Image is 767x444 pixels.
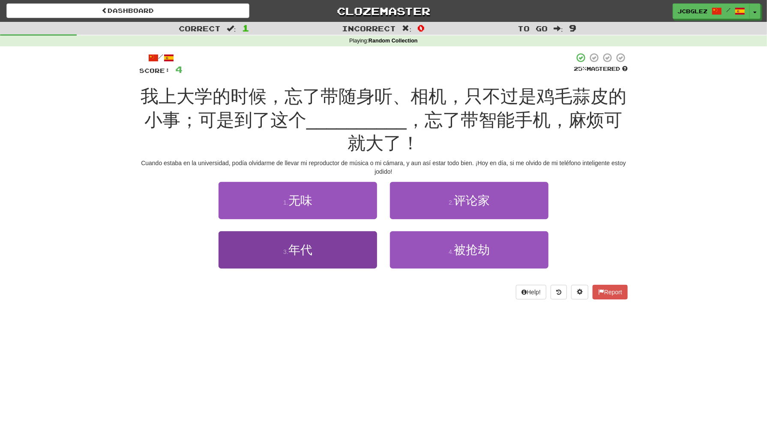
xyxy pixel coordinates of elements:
span: 年代 [288,243,312,257]
span: 25 % [574,65,587,72]
button: 1.无味 [219,182,377,219]
span: : [402,25,412,32]
button: Help! [516,285,546,299]
span: : [554,25,563,32]
button: 2.评论家 [390,182,548,219]
a: Clozemaster [262,3,505,18]
div: Cuando estaba en la universidad, podía olvidarme de llevar mi reproductor de música o mi cámara, ... [139,159,628,176]
span: 9 [569,23,576,33]
small: 1 . [283,199,288,206]
a: Dashboard [6,3,249,18]
span: 1 [242,23,249,33]
span: JCBglez [677,7,707,15]
small: 4 . [449,248,454,255]
span: Correct [179,24,221,33]
button: Round history (alt+y) [551,285,567,299]
div: / [139,52,183,63]
span: Score: [139,67,170,74]
span: 我上大学的时候，忘了带随身听、相机，只不过是鸡毛蒜皮的小事；可是到了这个 [141,86,626,130]
span: __________ [306,110,407,130]
span: 评论家 [454,194,490,207]
a: JCBglez / [673,3,750,19]
span: : [227,25,236,32]
span: Incorrect [342,24,396,33]
span: 无味 [288,194,312,207]
span: 4 [175,64,183,75]
button: 4.被抢劫 [390,231,548,269]
span: 0 [417,23,425,33]
small: 3 . [283,248,288,255]
div: Mastered [574,65,628,73]
span: ，忘了带智能手机，麻烦可就大了！ [348,110,623,154]
span: To go [518,24,548,33]
span: 被抢劫 [454,243,490,257]
strong: Random Collection [369,38,418,44]
button: Report [593,285,628,299]
small: 2 . [449,199,454,206]
button: 3.年代 [219,231,377,269]
span: / [726,7,731,13]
